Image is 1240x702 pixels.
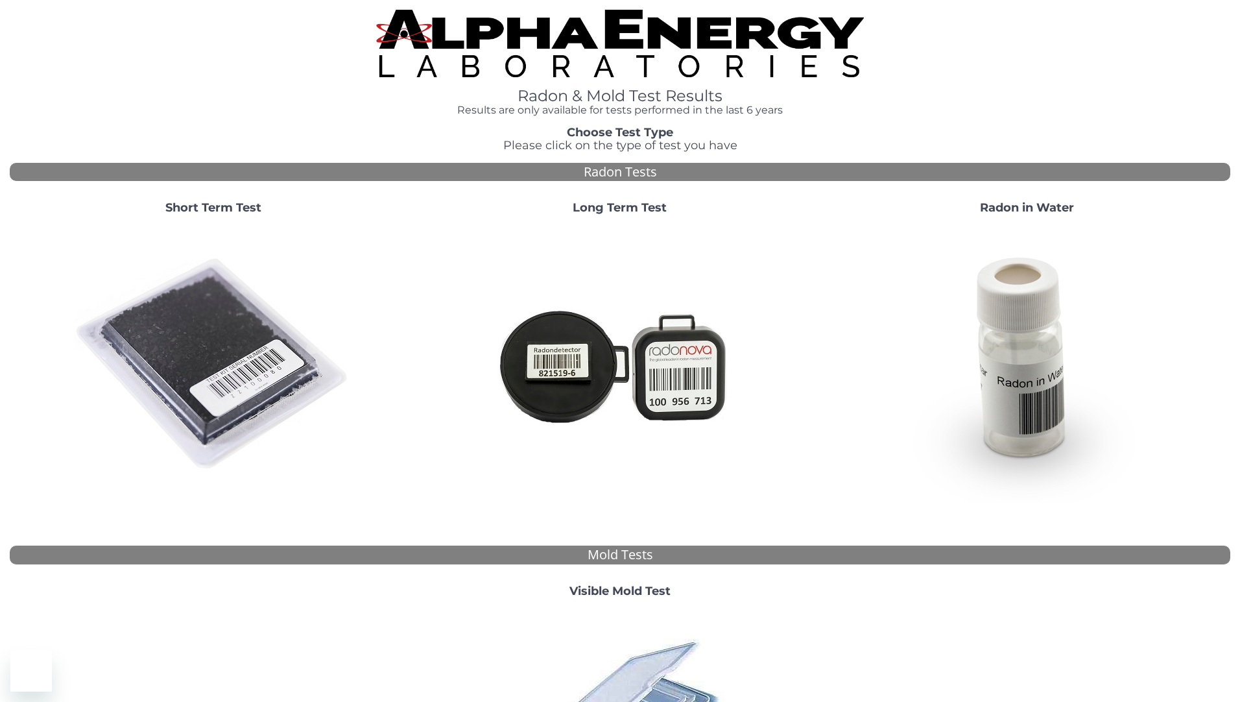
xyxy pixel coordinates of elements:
img: RadoninWater.jpg [887,225,1166,504]
span: Please click on the type of test you have [503,138,737,152]
strong: Long Term Test [573,200,667,215]
img: Radtrak2vsRadtrak3.jpg [481,225,759,504]
h1: Radon & Mold Test Results [376,88,864,104]
div: Radon Tests [10,163,1230,182]
strong: Visible Mold Test [569,584,671,598]
img: ShortTerm.jpg [74,225,353,504]
strong: Choose Test Type [567,125,673,139]
div: Mold Tests [10,546,1230,564]
strong: Short Term Test [165,200,261,215]
iframe: Button to launch messaging window [10,650,52,692]
h4: Results are only available for tests performed in the last 6 years [376,104,864,116]
strong: Radon in Water [980,200,1074,215]
img: TightCrop.jpg [376,10,864,77]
